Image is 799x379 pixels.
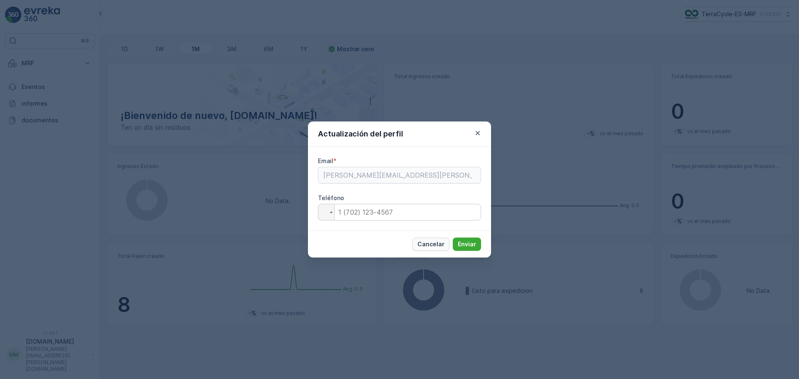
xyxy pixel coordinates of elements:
button: Cancelar [412,238,449,251]
label: Teléfono [318,194,344,201]
button: Enviar [453,238,481,251]
p: Enviar [458,240,476,248]
p: Cancelar [417,240,444,248]
input: 1 (702) 123-4567 [318,204,481,220]
p: Actualización del perfil [318,128,403,140]
label: Email [318,157,333,164]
